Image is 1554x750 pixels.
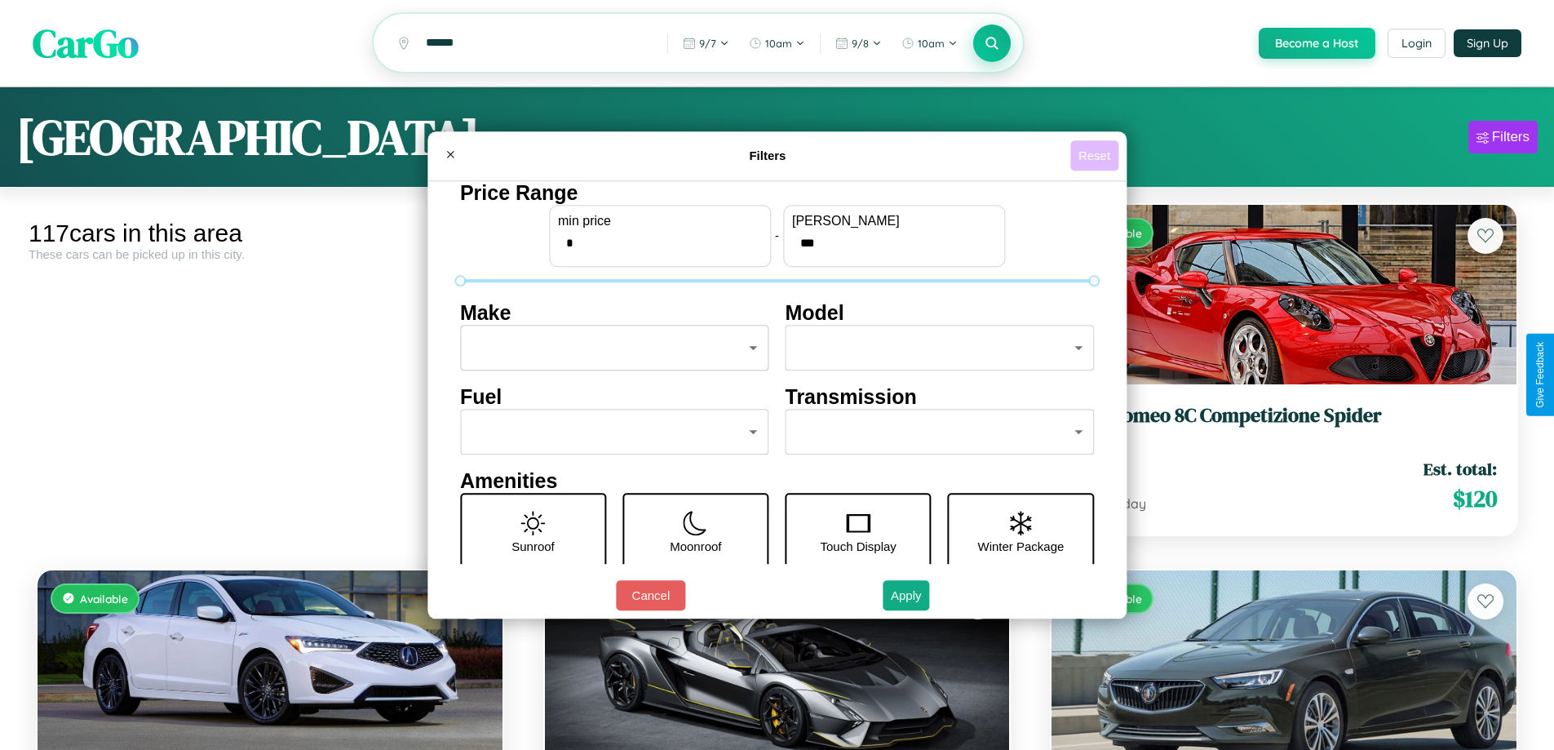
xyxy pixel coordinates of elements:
span: Est. total: [1423,457,1497,481]
div: Give Feedback [1534,342,1546,408]
button: Sign Up [1454,29,1521,57]
button: 10am [893,30,966,56]
span: 10am [765,37,792,50]
h4: Price Range [460,181,1094,205]
a: Alfa Romeo 8C Competizione Spider2017 [1071,404,1497,444]
div: 117 cars in this area [29,220,511,247]
button: Cancel [616,580,685,610]
h4: Filters [465,149,1070,162]
h3: Alfa Romeo 8C Competizione Spider [1071,404,1497,428]
p: Touch Display [820,535,896,557]
button: 10am [741,30,813,56]
button: Apply [883,580,930,610]
p: - [775,224,779,246]
p: Moonroof [670,535,721,557]
span: $ 120 [1453,482,1497,515]
span: Available [80,592,128,606]
button: 9/7 [675,30,737,56]
h4: Amenities [460,469,1094,493]
span: 9 / 8 [852,37,869,50]
span: 10am [918,37,945,50]
label: [PERSON_NAME] [792,214,996,229]
p: Winter Package [978,535,1065,557]
button: Filters [1468,121,1538,153]
span: / day [1112,495,1146,512]
h4: Make [460,301,769,325]
h4: Fuel [460,385,769,409]
label: min price [558,214,762,229]
div: Filters [1492,129,1530,145]
div: These cars can be picked up in this city. [29,247,511,261]
span: CarGo [33,16,139,70]
h4: Transmission [786,385,1095,409]
h4: Model [786,301,1095,325]
button: Reset [1070,140,1118,171]
button: 9/8 [827,30,890,56]
h1: [GEOGRAPHIC_DATA] [16,104,480,171]
button: Become a Host [1259,28,1375,59]
button: Login [1388,29,1446,58]
span: 9 / 7 [699,37,716,50]
p: Sunroof [511,535,555,557]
